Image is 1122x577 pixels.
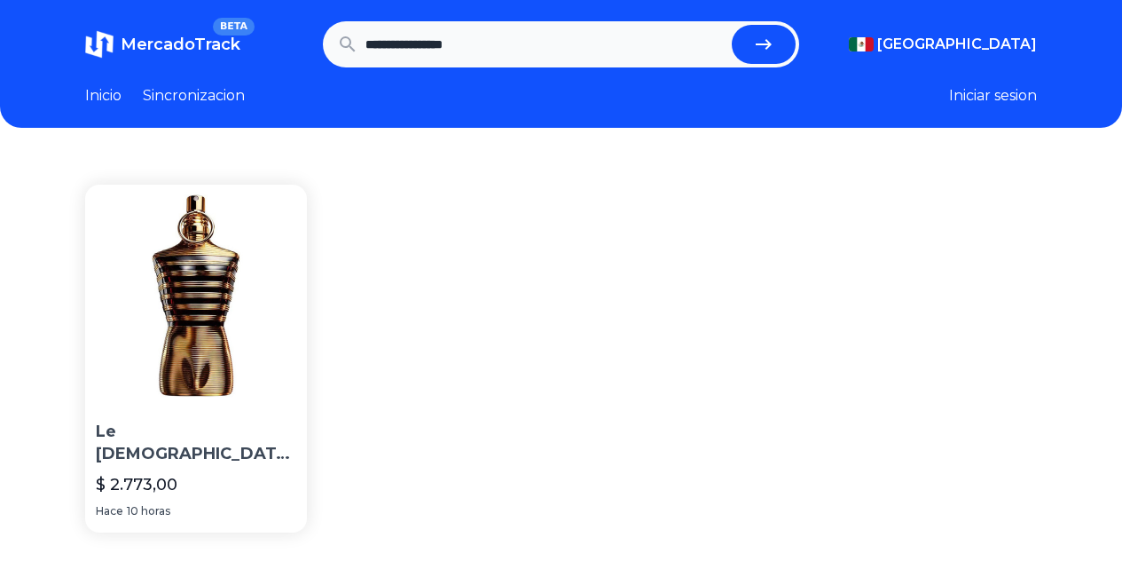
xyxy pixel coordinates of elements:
img: Mexico [849,37,874,51]
span: MercadoTrack [121,35,240,54]
button: Iniciar sesion [949,85,1037,107]
a: MercadoTrackBETA [85,30,240,59]
span: [GEOGRAPHIC_DATA] [877,34,1037,55]
span: Hace [96,504,123,518]
p: Le [DEMOGRAPHIC_DATA] Elixir [PERSON_NAME] 125 [PERSON_NAME] [96,421,296,465]
button: [GEOGRAPHIC_DATA] [849,34,1037,55]
a: Sincronizacion [143,85,245,107]
a: Inicio [85,85,122,107]
span: BETA [213,18,255,36]
img: MercadoTrack [85,30,114,59]
span: 10 horas [127,504,170,518]
p: $ 2.773,00 [96,472,177,497]
img: Le Male Elixir Jean Paul Gautier 125 Ml Caballeros [85,185,307,407]
a: Le Male Elixir Jean Paul Gautier 125 Ml CaballerosLe [DEMOGRAPHIC_DATA] Elixir [PERSON_NAME] 125 ... [85,185,307,533]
